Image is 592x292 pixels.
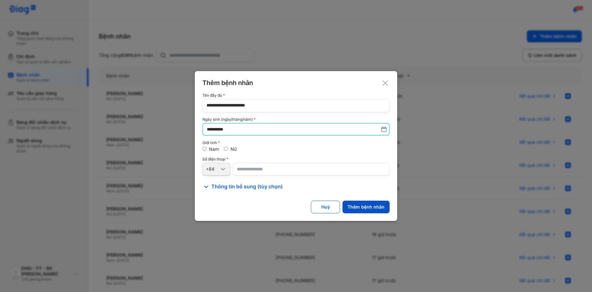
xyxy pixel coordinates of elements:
[311,201,340,213] button: Huỷ
[231,146,237,152] label: Nữ
[206,166,219,172] div: +84
[202,93,390,98] div: Tên đầy đủ
[209,146,219,152] label: Nam
[348,204,385,210] div: Thêm bệnh nhân
[342,201,390,213] button: Thêm bệnh nhân
[211,183,283,191] span: Thông tin bổ sung (tùy chọn)
[202,117,390,122] div: Ngày sinh (ngày/tháng/năm)
[202,141,390,145] div: Giới tính
[202,157,390,161] div: Số điện thoại
[202,79,390,87] div: Thêm bệnh nhân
